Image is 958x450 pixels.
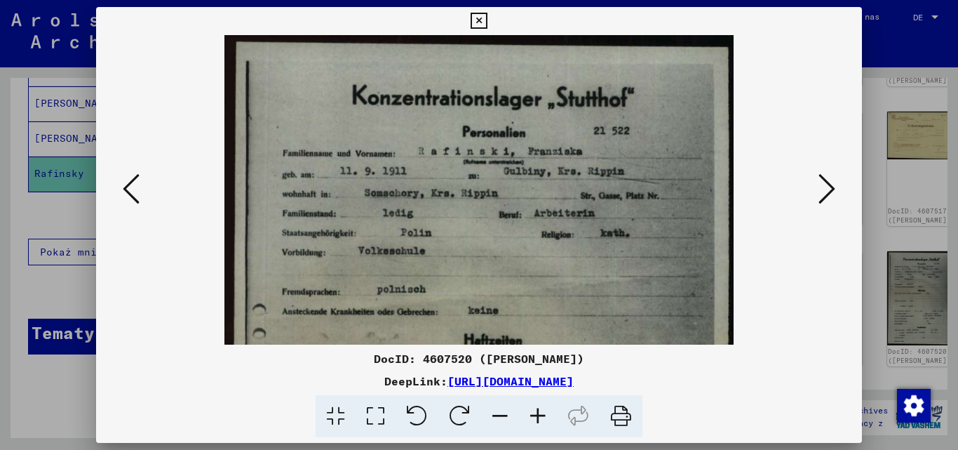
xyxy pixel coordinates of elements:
[374,352,584,366] font: DocID: 4607520 ([PERSON_NAME])
[897,389,931,423] img: Zmiana zgody
[384,374,447,388] font: DeepLink:
[447,374,574,388] a: [URL][DOMAIN_NAME]
[896,388,930,422] div: Zmiana zgody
